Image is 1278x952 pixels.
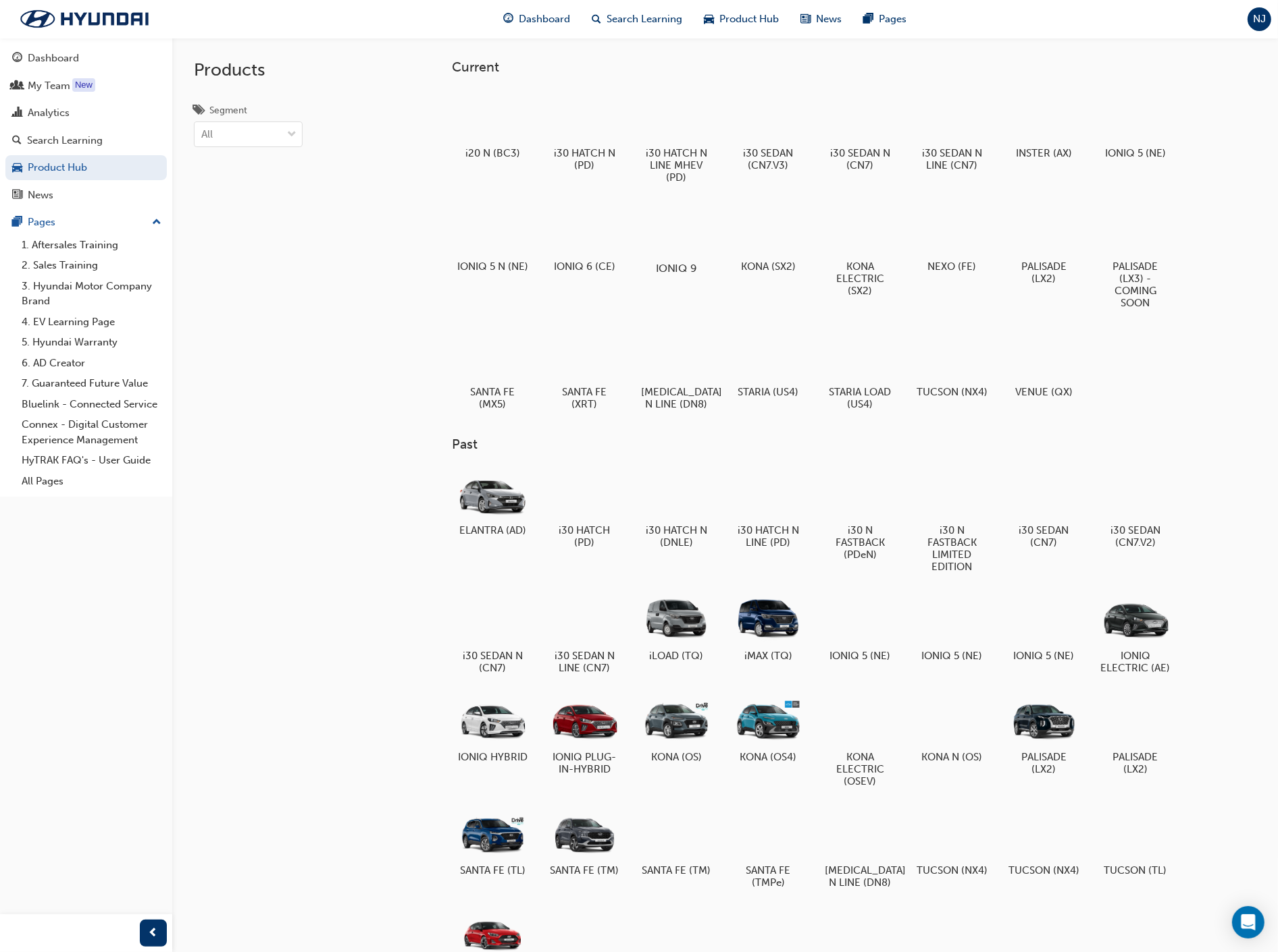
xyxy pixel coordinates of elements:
[581,5,693,33] a: search-iconSearch Learning
[911,464,992,578] a: i30 N FASTBACK LIMITED EDITION
[917,147,988,171] h5: i30 SEDAN N LINE (CN7)
[911,199,992,277] a: NEXO (FE)
[819,86,900,176] a: i30 SEDAN N (CN7)
[457,386,528,410] h5: SANTA FE (MX5)
[719,11,779,27] span: Product Hub
[16,332,167,353] a: 5. Hyundai Warranty
[544,589,625,679] a: i30 SEDAN N LINE (CN7)
[639,262,714,275] h5: IONIQ 9
[1100,147,1171,159] h5: IONIQ 5 (NE)
[1100,864,1171,876] h5: TUCSON (TL)
[636,464,717,554] a: i30 HATCH N (DNLE)
[16,471,167,492] a: All Pages
[825,524,896,561] h5: i30 N FASTBACK (PDeN)
[641,147,712,184] h5: i30 HATCH N LINE MHEV (PD)
[1100,260,1171,309] h5: PALISADE (LX3) - COMING SOON
[1003,804,1084,882] a: TUCSON (NX4)
[12,217,22,229] span: pages-icon
[5,43,167,210] button: DashboardMy TeamAnalyticsSearch LearningProduct HubNews
[16,235,167,256] a: 1. Aftersales Training
[544,325,625,415] a: SANTA FE (XRT)
[1008,524,1079,549] h5: i30 SEDAN (CN7)
[149,925,159,942] span: prev-icon
[1232,906,1264,939] div: Open Intercom Messenger
[549,650,620,674] h5: i30 SEDAN N LINE (CN7)
[727,86,809,176] a: i30 SEDAN (CN7.V3)
[16,353,167,374] a: 6. AD Creator
[452,199,533,277] a: IONIQ 5 N (NE)
[457,524,528,536] h5: ELANTRA (AD)
[607,11,682,27] span: Search Learning
[727,690,809,768] a: KONA (OS4)
[1008,751,1079,775] h5: PALISADE (LX2)
[457,864,528,876] h5: SANTA FE (TL)
[287,126,297,144] span: down-icon
[544,86,625,176] a: i30 HATCH N (PD)
[819,464,900,566] a: i30 N FASTBACK (PDeN)
[457,147,528,159] h5: i20 N (BC3)
[1100,650,1171,674] h5: IONIQ ELECTRIC (AE)
[16,312,167,333] a: 4. EV Learning Page
[503,11,513,28] span: guage-icon
[194,59,303,81] h2: Products
[917,524,988,573] h5: i30 N FASTBACK LIMITED EDITION
[1253,11,1266,27] span: NJ
[452,325,533,415] a: SANTA FE (MX5)
[727,804,809,894] a: SANTA FE (TMPe)
[152,214,161,231] span: up-icon
[16,373,167,394] a: 7. Guaranteed Future Value
[727,589,809,667] a: iMAX (TQ)
[452,464,533,542] a: ELANTRA (AD)
[641,650,712,662] h5: iLOAD (TQ)
[825,751,896,787] h5: KONA ELECTRIC (OSEV)
[457,260,528,273] h5: IONIQ 5 N (NE)
[825,260,896,297] h5: KONA ELECTRIC (SX2)
[452,589,533,679] a: i30 SEDAN N (CN7)
[452,804,533,882] a: SANTA FE (TL)
[549,524,620,549] h5: i30 HATCH (PD)
[825,650,896,662] h5: IONIQ 5 (NE)
[1008,147,1079,159] h5: INSTER (AX)
[879,11,906,27] span: Pages
[911,325,992,403] a: TUCSON (NX4)
[1095,804,1176,882] a: TUCSON (TL)
[641,864,712,876] h5: SANTA FE (TM)
[863,11,873,28] span: pages-icon
[704,11,714,28] span: car-icon
[1248,7,1271,31] button: NJ
[727,199,809,277] a: KONA (SX2)
[1008,864,1079,876] h5: TUCSON (NX4)
[693,5,790,33] a: car-iconProduct Hub
[911,690,992,768] a: KONA N (OS)
[12,53,22,65] span: guage-icon
[733,650,804,662] h5: iMAX (TQ)
[12,162,22,174] span: car-icon
[1003,464,1084,554] a: i30 SEDAN (CN7)
[72,78,95,92] div: Tooltip anchor
[28,188,53,203] div: News
[825,864,896,889] h5: [MEDICAL_DATA] N LINE (DN8)
[519,11,570,27] span: Dashboard
[592,11,601,28] span: search-icon
[1003,690,1084,781] a: PALISADE (LX2)
[492,5,581,33] a: guage-iconDashboard
[727,464,809,554] a: i30 HATCH N LINE (PD)
[549,864,620,876] h5: SANTA FE (TM)
[5,74,167,99] a: My Team
[819,690,900,793] a: KONA ELECTRIC (OSEV)
[7,5,162,33] img: Trak
[28,105,70,121] div: Analytics
[16,394,167,415] a: Bluelink - Connected Service
[1003,589,1084,667] a: IONIQ 5 (NE)
[5,46,167,71] a: Dashboard
[28,51,79,66] div: Dashboard
[917,864,988,876] h5: TUCSON (NX4)
[727,325,809,403] a: STARIA (US4)
[852,5,917,33] a: pages-iconPages
[5,183,167,208] a: News
[209,104,247,117] div: Segment
[12,135,22,147] span: search-icon
[1095,199,1176,314] a: PALISADE (LX3) - COMING SOON
[1095,589,1176,679] a: IONIQ ELECTRIC (AE)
